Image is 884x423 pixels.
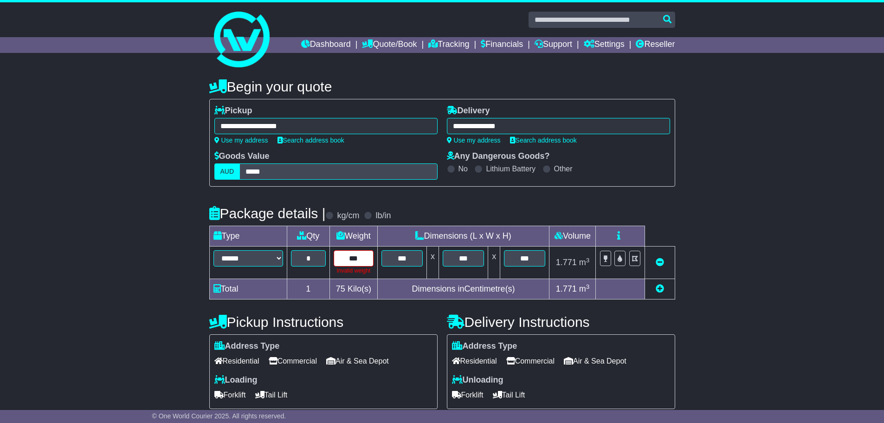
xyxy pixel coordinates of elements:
[209,206,326,221] h4: Package details |
[277,137,344,144] a: Search address book
[447,137,501,144] a: Use my address
[426,247,439,279] td: x
[506,354,555,368] span: Commercial
[447,106,490,116] label: Delivery
[452,341,517,351] label: Address Type
[214,354,259,368] span: Residential
[362,37,417,53] a: Quote/Book
[458,164,468,173] label: No
[447,314,675,330] h4: Delivery Instructions
[428,37,469,53] a: Tracking
[579,258,590,267] span: m
[152,412,286,420] span: © One World Courier 2025. All rights reserved.
[564,354,626,368] span: Air & Sea Depot
[336,284,345,293] span: 75
[579,284,590,293] span: m
[486,164,536,173] label: Lithium Battery
[375,211,391,221] label: lb/in
[586,257,590,264] sup: 3
[209,279,287,299] td: Total
[269,354,317,368] span: Commercial
[214,106,252,116] label: Pickup
[636,37,675,53] a: Reseller
[584,37,625,53] a: Settings
[330,226,378,247] td: Weight
[488,247,500,279] td: x
[535,37,572,53] a: Support
[214,137,268,144] a: Use my address
[656,284,664,293] a: Add new item
[586,283,590,290] sup: 3
[554,164,573,173] label: Other
[510,137,577,144] a: Search address book
[214,388,246,402] span: Forklift
[214,375,258,385] label: Loading
[209,314,438,330] h4: Pickup Instructions
[330,279,378,299] td: Kilo(s)
[452,388,484,402] span: Forklift
[301,37,351,53] a: Dashboard
[656,258,664,267] a: Remove this item
[481,37,523,53] a: Financials
[214,163,240,180] label: AUD
[556,284,577,293] span: 1.771
[287,226,330,247] td: Qty
[287,279,330,299] td: 1
[556,258,577,267] span: 1.771
[377,226,549,247] td: Dimensions (L x W x H)
[493,388,525,402] span: Tail Lift
[452,354,497,368] span: Residential
[214,151,270,162] label: Goods Value
[337,211,359,221] label: kg/cm
[447,151,550,162] label: Any Dangerous Goods?
[377,279,549,299] td: Dimensions in Centimetre(s)
[334,267,374,275] div: Invalid weight
[326,354,389,368] span: Air & Sea Depot
[549,226,596,247] td: Volume
[255,388,288,402] span: Tail Lift
[209,79,675,94] h4: Begin your quote
[452,375,503,385] label: Unloading
[209,226,287,247] td: Type
[214,341,280,351] label: Address Type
